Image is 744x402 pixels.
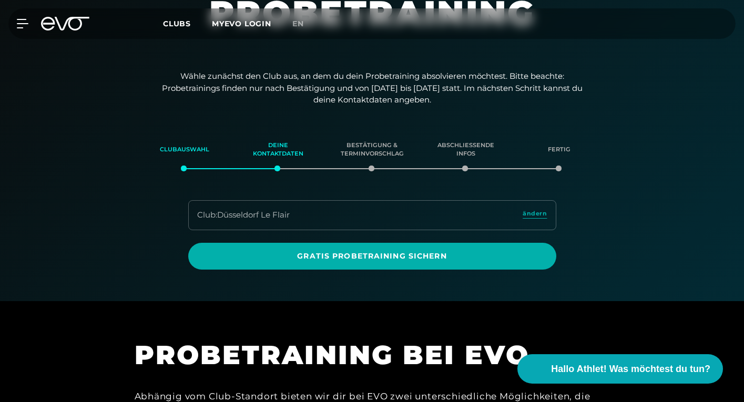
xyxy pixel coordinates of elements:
a: Clubs [163,18,212,28]
a: MYEVO LOGIN [212,19,271,28]
span: ändern [523,209,547,218]
h1: PROBETRAINING BEI EVO [135,338,608,372]
span: Hallo Athlet! Was möchtest du tun? [551,362,710,376]
span: en [292,19,304,28]
div: Abschließende Infos [432,136,500,164]
div: Club : Düsseldorf Le Flair [197,209,290,221]
span: Gratis Probetraining sichern [201,251,544,262]
a: en [292,18,317,30]
div: Deine Kontaktdaten [244,136,312,164]
div: Clubauswahl [151,136,218,164]
p: Wähle zunächst den Club aus, an dem du dein Probetraining absolvieren möchtest. Bitte beachte: Pr... [162,70,583,106]
a: Gratis Probetraining sichern [188,243,556,270]
div: Fertig [526,136,593,164]
div: Bestätigung & Terminvorschlag [338,136,405,164]
span: Clubs [163,19,191,28]
a: ändern [523,209,547,221]
button: Hallo Athlet! Was möchtest du tun? [517,354,723,384]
